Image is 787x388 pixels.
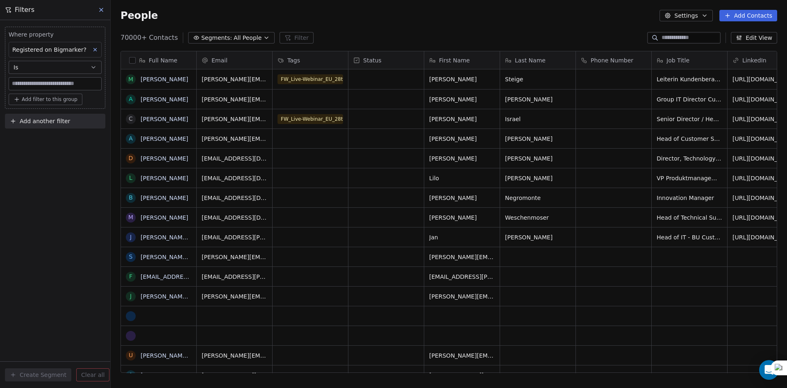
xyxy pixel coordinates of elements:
span: [EMAIL_ADDRESS][DOMAIN_NAME] [202,214,267,222]
div: A [129,95,133,103]
span: [PERSON_NAME][EMAIL_ADDRESS][PERSON_NAME] [202,292,267,301]
div: Job Title [652,51,727,69]
span: [PERSON_NAME] [429,214,495,222]
a: [PERSON_NAME] [141,214,188,221]
span: [PERSON_NAME][EMAIL_ADDRESS][PERSON_NAME][DOMAIN_NAME] [202,135,267,143]
div: a [129,371,133,379]
span: [PERSON_NAME] [429,194,495,202]
span: Phone Number [591,56,633,64]
span: [EMAIL_ADDRESS][DOMAIN_NAME] [202,154,267,163]
span: Weschenmoser [505,214,571,222]
a: [PERSON_NAME]-Hitpass [141,234,212,241]
a: [PERSON_NAME] [141,76,188,83]
span: [PERSON_NAME][EMAIL_ADDRESS][PERSON_NAME] [429,292,495,301]
span: [PERSON_NAME] [429,75,495,83]
span: [PERSON_NAME] [429,95,495,103]
div: D [129,154,133,163]
a: [PERSON_NAME][EMAIL_ADDRESS][DOMAIN_NAME] [141,254,289,260]
div: Phone Number [576,51,651,69]
span: Email [212,56,227,64]
span: Head of IT - BU Customer Service at Digital Industries [657,233,722,241]
button: Edit View [731,32,777,44]
div: First Name [424,51,500,69]
button: Settings [660,10,712,21]
span: [PERSON_NAME][EMAIL_ADDRESS][PERSON_NAME][DOMAIN_NAME] [202,75,267,83]
div: A [129,134,133,143]
span: [PERSON_NAME][EMAIL_ADDRESS][DOMAIN_NAME] [202,115,267,123]
span: Full Name [149,56,177,64]
span: Senior Director / Head of HR Operations & Digital Transformation [657,115,722,123]
span: [PERSON_NAME] [429,135,495,143]
div: u [129,351,133,360]
span: VP Produktmanagement Crossborder & Customer Solutions [657,174,722,182]
span: Status [363,56,382,64]
span: [PERSON_NAME][EMAIL_ADDRESS][DOMAIN_NAME] [202,253,267,261]
span: Jan [429,233,495,241]
span: [PERSON_NAME] [505,95,571,103]
div: j [130,292,132,301]
span: Israel [505,115,571,123]
a: [PERSON_NAME][EMAIL_ADDRESS][PERSON_NAME] [141,293,288,300]
div: J [130,233,132,241]
a: [PERSON_NAME] [141,195,188,201]
a: [PERSON_NAME] [141,175,188,181]
span: Negromonte [505,194,571,202]
div: Email [197,51,272,69]
span: [PERSON_NAME] [505,154,571,163]
span: Group IT Director Customer Hub & Common Analytics [657,95,722,103]
span: [PERSON_NAME][EMAIL_ADDRESS][PERSON_NAME][DOMAIN_NAME] [202,95,267,103]
span: [EMAIL_ADDRESS][PERSON_NAME][DOMAIN_NAME] [202,273,267,281]
span: [PERSON_NAME] [429,154,495,163]
a: [PERSON_NAME] [141,116,188,122]
span: Leiterin Kundenberatung / Head of Customer Solutions Finance / Kreditwesen / E-Commerce [657,75,722,83]
a: [PERSON_NAME] [141,96,188,103]
span: FW_Live-Webinar_EU_28thAugust'25 [277,114,343,124]
span: [EMAIL_ADDRESS][DOMAIN_NAME] [202,371,267,379]
span: [EMAIL_ADDRESS][DOMAIN_NAME] [429,371,495,379]
span: [EMAIL_ADDRESS][PERSON_NAME][DOMAIN_NAME] [202,233,267,241]
span: 70000+ Contacts [121,33,178,43]
span: All People [234,34,262,42]
a: [PERSON_NAME][EMAIL_ADDRESS][DOMAIN_NAME] [141,352,289,359]
span: [EMAIL_ADDRESS][PERSON_NAME][DOMAIN_NAME] [429,273,495,281]
span: People [121,9,158,22]
div: Full Name [121,51,196,69]
span: [EMAIL_ADDRESS][DOMAIN_NAME] [202,174,267,182]
span: [PERSON_NAME] [429,115,495,123]
span: [EMAIL_ADDRESS][DOMAIN_NAME] [202,194,267,202]
div: M [128,75,133,84]
div: Tags [273,51,348,69]
button: Filter [280,32,314,44]
span: [PERSON_NAME] [505,174,571,182]
a: [EMAIL_ADDRESS][PERSON_NAME][DOMAIN_NAME] [141,273,289,280]
span: [PERSON_NAME] [505,233,571,241]
div: s [129,253,133,261]
span: [PERSON_NAME][EMAIL_ADDRESS][DOMAIN_NAME] [429,351,495,360]
a: [PERSON_NAME] [141,155,188,162]
span: Head of Customer Services - Airport IT [657,135,722,143]
button: Add Contacts [719,10,777,21]
span: Last Name [515,56,546,64]
span: First Name [439,56,470,64]
div: Status [348,51,424,69]
div: B [129,193,133,202]
div: Last Name [500,51,575,69]
div: C [129,115,133,123]
div: f [129,272,132,281]
span: Innovation Manager [657,194,722,202]
span: [PERSON_NAME][EMAIL_ADDRESS][DOMAIN_NAME] [429,253,495,261]
span: Segments: [201,34,232,42]
span: Steige [505,75,571,83]
span: Lilo [429,174,495,182]
div: L [129,174,132,182]
span: LinkedIn [742,56,767,64]
span: Head of Technical Support Flow Technologies [657,214,722,222]
a: [PERSON_NAME] [141,135,188,142]
span: Director, Technology Solutions [657,154,722,163]
span: FW_Live-Webinar_EU_28thAugust'25 [277,74,343,84]
div: grid [121,69,197,373]
span: Job Title [666,56,689,64]
span: [PERSON_NAME] [505,135,571,143]
span: Tags [287,56,300,64]
a: [EMAIL_ADDRESS][DOMAIN_NAME] [141,372,241,379]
